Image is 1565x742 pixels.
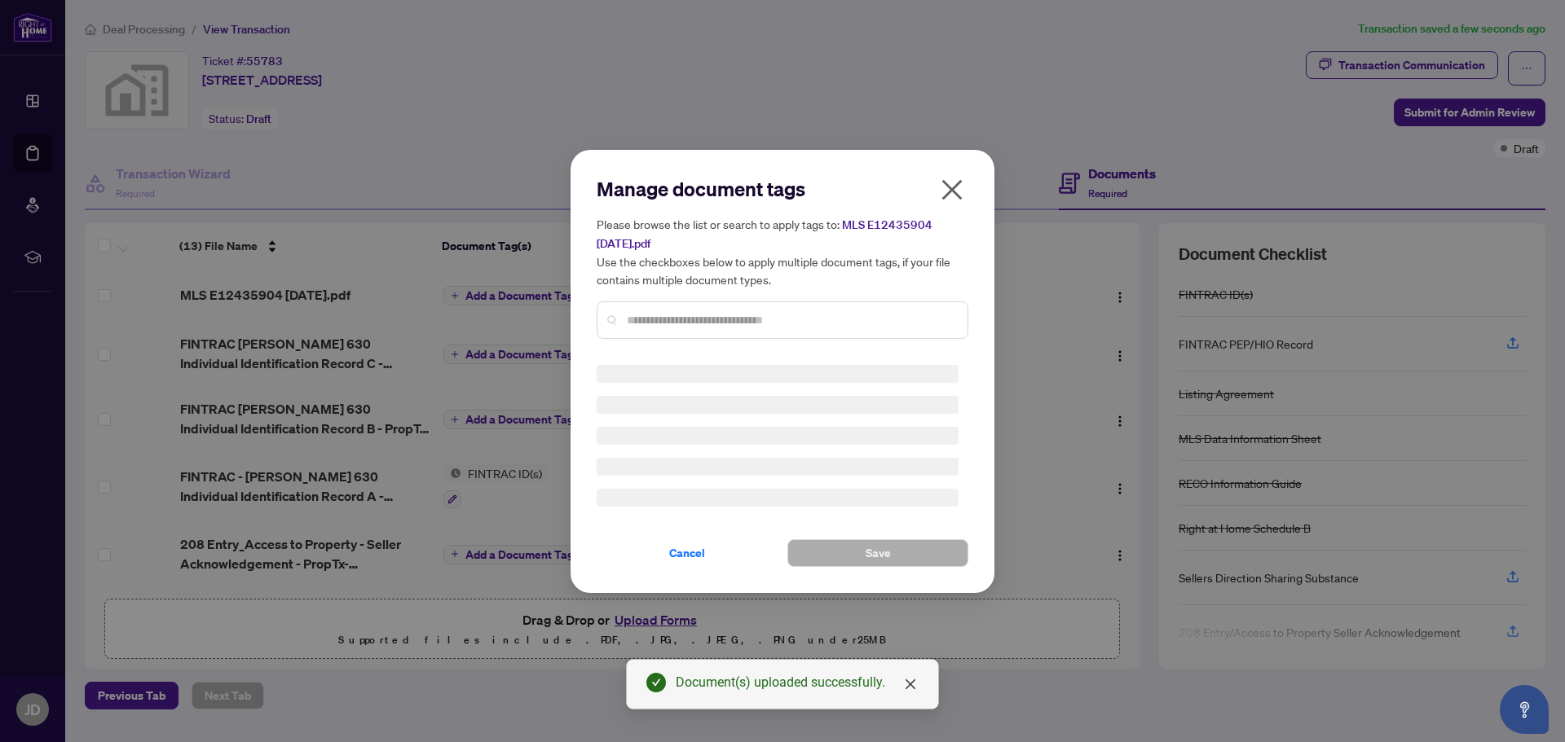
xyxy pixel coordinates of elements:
[902,675,919,693] a: Close
[597,539,778,567] button: Cancel
[904,678,917,691] span: close
[597,217,932,251] span: MLS E12435904 [DATE].pdf
[597,176,968,202] h2: Manage document tags
[646,673,666,692] span: check-circle
[787,539,968,567] button: Save
[1500,685,1549,734] button: Open asap
[939,177,965,203] span: close
[676,673,919,692] div: Document(s) uploaded successfully.
[597,215,968,288] h5: Please browse the list or search to apply tags to: Use the checkboxes below to apply multiple doc...
[669,540,705,566] span: Cancel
